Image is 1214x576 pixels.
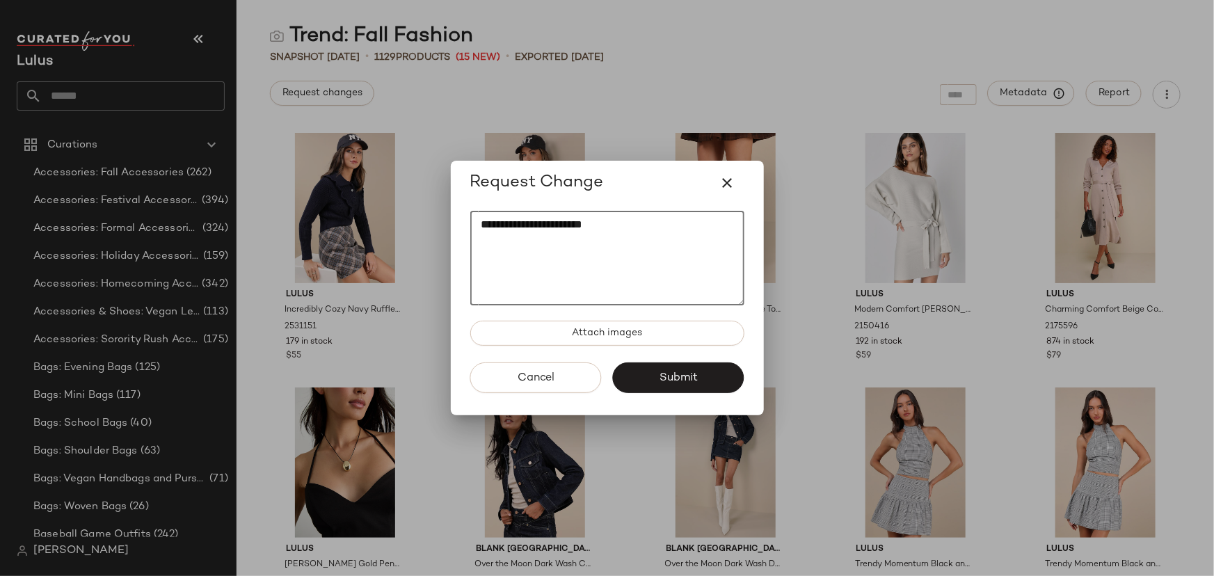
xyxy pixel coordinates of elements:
[571,328,642,339] span: Attach images
[516,371,554,385] span: Cancel
[470,362,602,393] button: Cancel
[470,321,744,346] button: Attach images
[470,172,604,194] span: Request Change
[659,371,698,385] span: Submit
[613,362,744,393] button: Submit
